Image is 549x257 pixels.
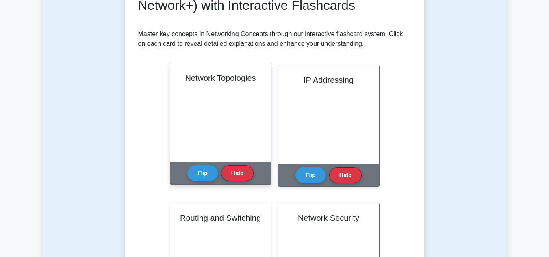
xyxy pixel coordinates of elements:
button: Hide [221,165,254,181]
h2: Network Security [288,213,369,223]
button: Hide [329,167,362,183]
p: Master key concepts in Networking Concepts through our interactive flashcard system. Click on eac... [138,29,411,49]
button: Flip [187,165,218,181]
h2: IP Addressing [288,75,369,85]
h2: Network Topologies [180,73,261,83]
button: Flip [295,167,326,183]
h2: Routing and Switching [180,213,261,223]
